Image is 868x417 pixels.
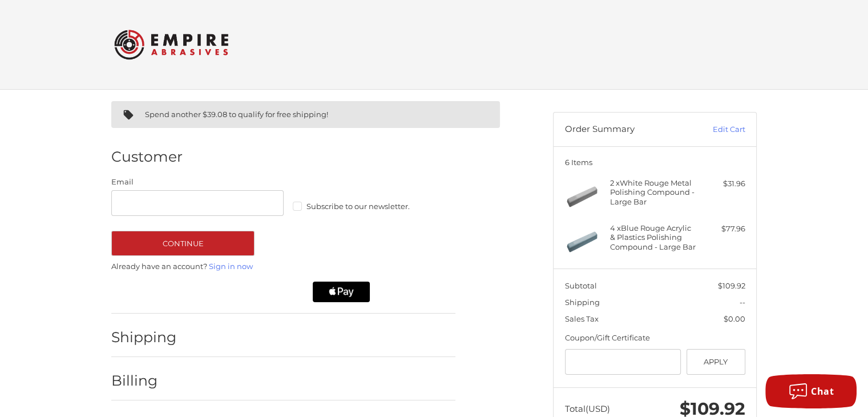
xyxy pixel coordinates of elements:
a: Sign in now [209,262,253,271]
a: Edit Cart [688,124,745,135]
span: Subscribe to our newsletter. [306,202,410,211]
h3: 6 Items [565,158,745,167]
iframe: PayPal-paypal [108,282,199,302]
span: Subtotal [565,281,597,290]
div: Coupon/Gift Certificate [565,332,745,344]
h2: Shipping [111,328,178,346]
img: Empire Abrasives [114,22,228,67]
label: Email [111,177,284,188]
span: Shipping [565,298,600,307]
span: Chat [811,385,834,398]
h2: Customer [111,148,183,166]
span: Total (USD) [565,403,610,414]
button: Chat [765,374,857,408]
span: $0.00 [724,314,745,323]
button: Continue [111,231,255,256]
button: Apply [687,349,745,375]
div: $77.96 [700,223,745,235]
p: Already have an account? [111,261,455,272]
iframe: PayPal-paylater [210,282,301,302]
span: $109.92 [718,281,745,290]
span: Sales Tax [565,314,599,323]
h2: Billing [111,372,178,390]
h3: Order Summary [565,124,688,135]
h4: 4 x Blue Rouge Acrylic & Plastics Polishing Compound - Large Bar [610,223,697,251]
span: Spend another $39.08 to qualify for free shipping! [145,110,328,119]
div: $31.96 [700,178,745,190]
h4: 2 x White Rouge Metal Polishing Compound - Large Bar [610,178,697,206]
span: -- [740,298,745,307]
input: Gift Certificate or Coupon Code [565,349,681,375]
